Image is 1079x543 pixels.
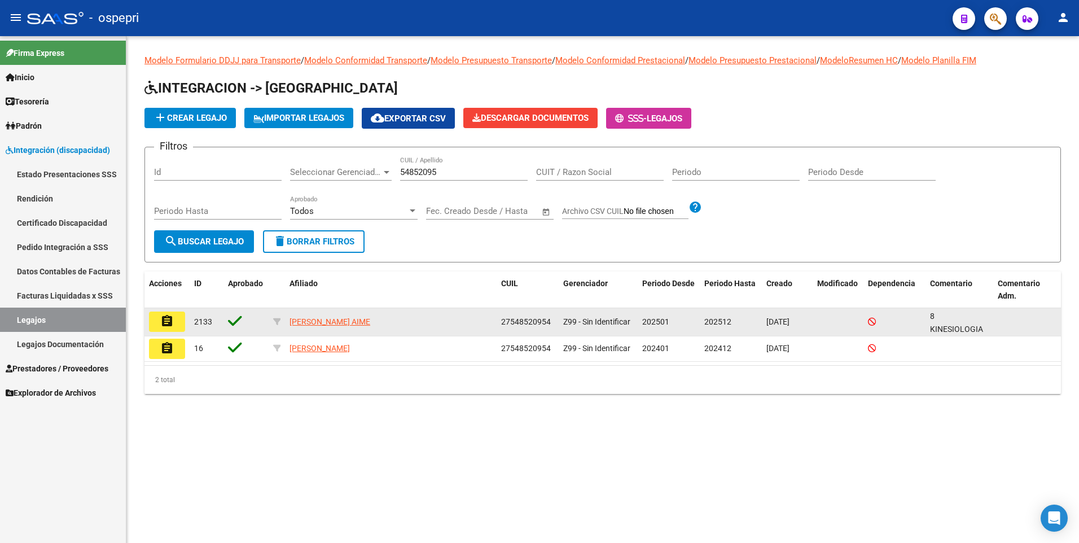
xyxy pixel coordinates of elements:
[190,271,223,309] datatable-header-cell: ID
[371,111,384,125] mat-icon: cloud_download
[813,271,863,309] datatable-header-cell: Modificado
[688,200,702,214] mat-icon: help
[1041,505,1068,532] div: Open Intercom Messenger
[817,279,858,288] span: Modificado
[426,206,472,216] input: Fecha inicio
[704,344,731,353] span: 202412
[998,279,1040,301] span: Comentario Adm.
[144,54,1061,394] div: / / / / / /
[6,95,49,108] span: Tesorería
[154,138,193,154] h3: Filtros
[144,271,190,309] datatable-header-cell: Acciones
[6,120,42,132] span: Padrón
[563,279,608,288] span: Gerenciador
[153,111,167,124] mat-icon: add
[766,279,792,288] span: Creado
[244,108,353,128] button: IMPORTAR LEGAJOS
[901,55,976,65] a: Modelo Planilla FIM
[6,47,64,59] span: Firma Express
[926,271,993,309] datatable-header-cell: Comentario
[290,206,314,216] span: Todos
[263,230,365,253] button: Borrar Filtros
[6,387,96,399] span: Explorador de Archivos
[863,271,926,309] datatable-header-cell: Dependencia
[615,113,647,124] span: -
[89,6,139,30] span: - ospepri
[290,167,381,177] span: Seleccionar Gerenciador
[304,55,427,65] a: Modelo Conformidad Transporte
[6,362,108,375] span: Prestadores / Proveedores
[149,279,182,288] span: Acciones
[638,271,700,309] datatable-header-cell: Periodo Desde
[273,234,287,248] mat-icon: delete
[194,317,212,326] span: 2133
[930,279,972,288] span: Comentario
[606,108,691,129] button: -Legajos
[704,317,731,326] span: 202512
[555,55,685,65] a: Modelo Conformidad Prestacional
[154,230,254,253] button: Buscar Legajo
[1056,11,1070,24] mat-icon: person
[144,366,1061,394] div: 2 total
[431,55,552,65] a: Modelo Presupuesto Transporte
[647,113,682,124] span: Legajos
[273,237,354,247] span: Borrar Filtros
[160,341,174,355] mat-icon: assignment
[144,55,301,65] a: Modelo Formulario DDJJ para Transporte
[868,279,915,288] span: Dependencia
[253,113,344,123] span: IMPORTAR LEGAJOS
[563,344,630,353] span: Z99 - Sin Identificar
[160,314,174,328] mat-icon: assignment
[766,344,789,353] span: [DATE]
[562,207,624,216] span: Archivo CSV CUIL
[472,113,589,123] span: Descargar Documentos
[766,317,789,326] span: [DATE]
[700,271,762,309] datatable-header-cell: Periodo Hasta
[642,344,669,353] span: 202401
[153,113,227,123] span: Crear Legajo
[993,271,1061,309] datatable-header-cell: Comentario Adm.
[290,317,370,326] span: [PERSON_NAME] AIME
[228,279,263,288] span: Aprobado
[563,317,630,326] span: Z99 - Sin Identificar
[762,271,813,309] datatable-header-cell: Creado
[144,108,236,128] button: Crear Legajo
[362,108,455,129] button: Exportar CSV
[194,344,203,353] span: 16
[704,279,756,288] span: Periodo Hasta
[642,279,695,288] span: Periodo Desde
[688,55,817,65] a: Modelo Presupuesto Prestacional
[930,312,990,436] span: 8 KINESIOLOGIA EN EL AGUA. PODESTA ALEJANDRA 8 TERAPIA OCUPACIONAL DOVAL MARIA 12 KINESIOLOGIA PO...
[501,279,518,288] span: CUIL
[290,279,318,288] span: Afiliado
[501,344,551,353] span: 27548520954
[6,144,110,156] span: Integración (discapacidad)
[285,271,497,309] datatable-header-cell: Afiliado
[194,279,201,288] span: ID
[371,113,446,124] span: Exportar CSV
[482,206,537,216] input: Fecha fin
[820,55,898,65] a: ModeloResumen HC
[6,71,34,84] span: Inicio
[642,317,669,326] span: 202501
[290,344,350,353] span: [PERSON_NAME]
[501,317,551,326] span: 27548520954
[144,80,398,96] span: INTEGRACION -> [GEOGRAPHIC_DATA]
[497,271,559,309] datatable-header-cell: CUIL
[624,207,688,217] input: Archivo CSV CUIL
[223,271,269,309] datatable-header-cell: Aprobado
[559,271,638,309] datatable-header-cell: Gerenciador
[540,205,553,218] button: Open calendar
[164,234,178,248] mat-icon: search
[164,237,244,247] span: Buscar Legajo
[463,108,598,128] button: Descargar Documentos
[9,11,23,24] mat-icon: menu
